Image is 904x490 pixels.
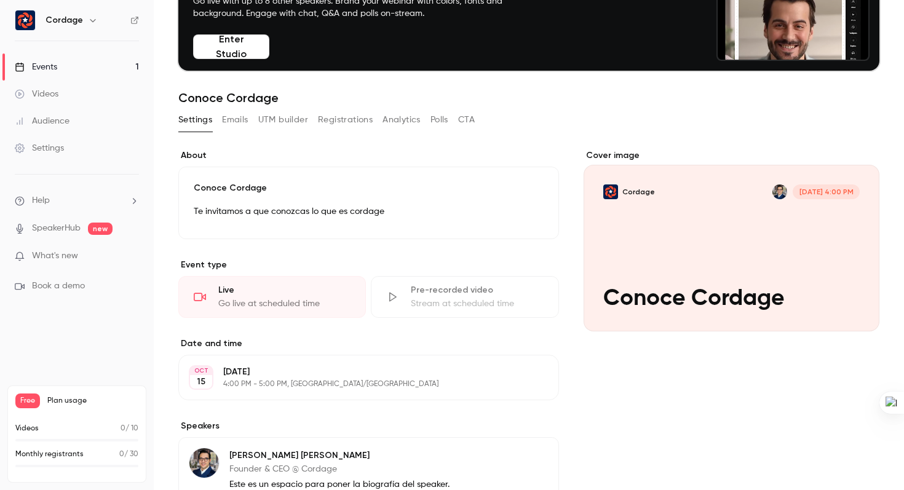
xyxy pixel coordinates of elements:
img: Cordage [15,10,35,30]
p: Conoce Cordage [194,182,544,194]
button: UTM builder [258,110,308,130]
div: Live [218,284,351,296]
iframe: Noticeable Trigger [124,251,139,262]
label: Date and time [178,338,559,350]
button: Analytics [383,110,421,130]
div: Pre-recorded video [411,284,543,296]
span: 0 [119,451,124,458]
span: 0 [121,425,125,432]
span: new [88,223,113,235]
div: OCT [190,366,212,375]
p: 15 [197,376,205,388]
button: Polls [430,110,448,130]
div: LiveGo live at scheduled time [178,276,366,318]
div: Stream at scheduled time [411,298,543,310]
div: Settings [15,142,64,154]
div: Pre-recorded videoStream at scheduled time [371,276,558,318]
button: CTA [458,110,475,130]
span: Plan usage [47,396,138,406]
label: About [178,149,559,162]
button: Settings [178,110,212,130]
button: Enter Studio [193,34,269,59]
label: Speakers [178,420,559,432]
button: Emails [222,110,248,130]
p: [DATE] [223,366,494,378]
div: Go live at scheduled time [218,298,351,310]
span: Book a demo [32,280,85,293]
p: Monthly registrants [15,449,84,460]
p: Videos [15,423,39,434]
p: / 10 [121,423,138,434]
li: help-dropdown-opener [15,194,139,207]
label: Cover image [584,149,879,162]
div: Audience [15,115,69,127]
a: SpeakerHub [32,222,81,235]
section: Cover image [584,149,879,331]
p: Event type [178,259,559,271]
div: Videos [15,88,58,100]
span: What's new [32,250,78,263]
p: 4:00 PM - 5:00 PM, [GEOGRAPHIC_DATA]/[GEOGRAPHIC_DATA] [223,379,494,389]
p: / 30 [119,449,138,460]
p: [PERSON_NAME] [PERSON_NAME] [229,449,450,462]
span: Free [15,393,40,408]
span: Help [32,194,50,207]
button: Registrations [318,110,373,130]
img: Alberto Garcia H [189,448,219,478]
p: Te invitamos a que conozcas lo que es cordage [194,204,544,219]
div: Events [15,61,57,73]
h6: Cordage [46,14,83,26]
p: Founder & CEO @ Cordage [229,463,450,475]
h1: Conoce Cordage [178,90,879,105]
